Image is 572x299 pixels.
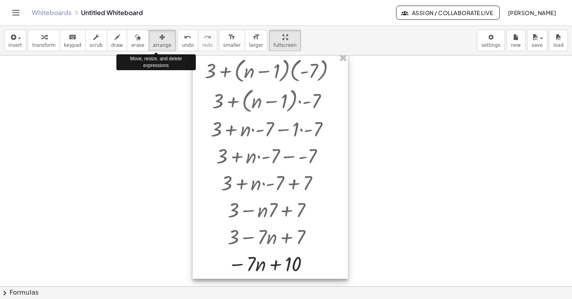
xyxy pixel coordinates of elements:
[116,54,196,70] div: Move, resize, and delete expressions
[107,30,128,51] button: draw
[508,9,556,16] span: [PERSON_NAME]
[481,42,500,48] span: settings
[549,30,568,51] button: load
[184,33,191,42] i: undo
[204,33,211,42] i: redo
[32,9,71,17] a: Whiteboards
[396,6,500,20] button: Assign / Collaborate Live
[252,33,260,42] i: format_size
[8,42,22,48] span: insert
[228,33,236,42] i: format_size
[182,42,194,48] span: undo
[4,30,26,51] button: insert
[269,30,301,51] button: fullscreen
[477,30,505,51] button: settings
[511,42,521,48] span: new
[178,30,198,51] button: undoundo
[64,42,81,48] span: keypad
[553,42,564,48] span: load
[10,6,22,19] button: Toggle navigation
[127,30,149,51] button: erase
[198,30,217,51] button: redoredo
[223,42,241,48] span: smaller
[60,30,86,51] button: keyboardkeypad
[111,42,123,48] span: draw
[202,42,213,48] span: redo
[131,42,144,48] span: erase
[249,42,263,48] span: larger
[69,33,76,42] i: keyboard
[273,42,296,48] span: fullscreen
[28,30,60,51] button: transform
[153,42,172,48] span: arrange
[527,30,547,51] button: save
[149,30,176,51] button: arrange
[506,30,526,51] button: new
[85,30,107,51] button: scrub
[531,42,543,48] span: save
[403,9,493,16] span: Assign / Collaborate Live
[32,42,56,48] span: transform
[501,6,562,20] button: [PERSON_NAME]
[90,42,103,48] span: scrub
[219,30,245,51] button: format_sizesmaller
[245,30,267,51] button: format_sizelarger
